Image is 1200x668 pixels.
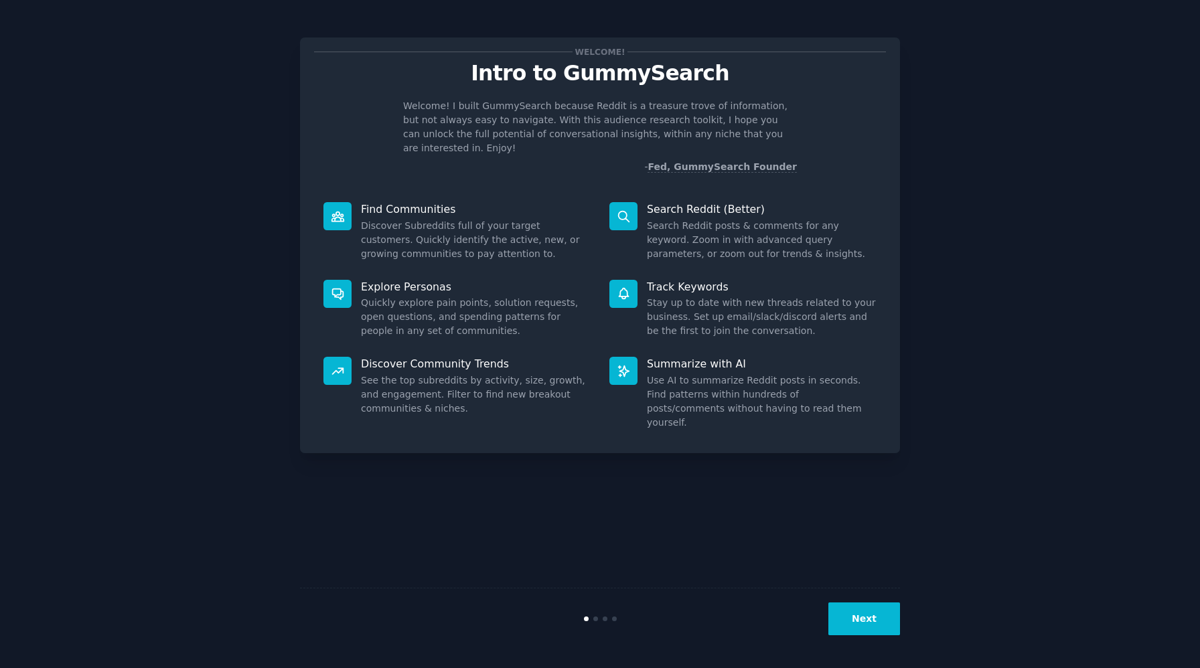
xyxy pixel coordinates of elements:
dd: Use AI to summarize Reddit posts in seconds. Find patterns within hundreds of posts/comments with... [647,373,877,430]
p: Explore Personas [361,280,591,294]
dd: Search Reddit posts & comments for any keyword. Zoom in with advanced query parameters, or zoom o... [647,219,877,261]
p: Track Keywords [647,280,877,294]
div: - [644,160,797,174]
p: Search Reddit (Better) [647,202,877,216]
dd: Quickly explore pain points, solution requests, open questions, and spending patterns for people ... [361,296,591,338]
p: Summarize with AI [647,357,877,371]
p: Welcome! I built GummySearch because Reddit is a treasure trove of information, but not always ea... [403,99,797,155]
a: Fed, GummySearch Founder [648,161,797,173]
p: Discover Community Trends [361,357,591,371]
button: Next [828,602,900,635]
dd: See the top subreddits by activity, size, growth, and engagement. Filter to find new breakout com... [361,373,591,416]
dd: Stay up to date with new threads related to your business. Set up email/slack/discord alerts and ... [647,296,877,338]
dd: Discover Subreddits full of your target customers. Quickly identify the active, new, or growing c... [361,219,591,261]
span: Welcome! [573,45,627,59]
p: Intro to GummySearch [314,62,886,85]
p: Find Communities [361,202,591,216]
